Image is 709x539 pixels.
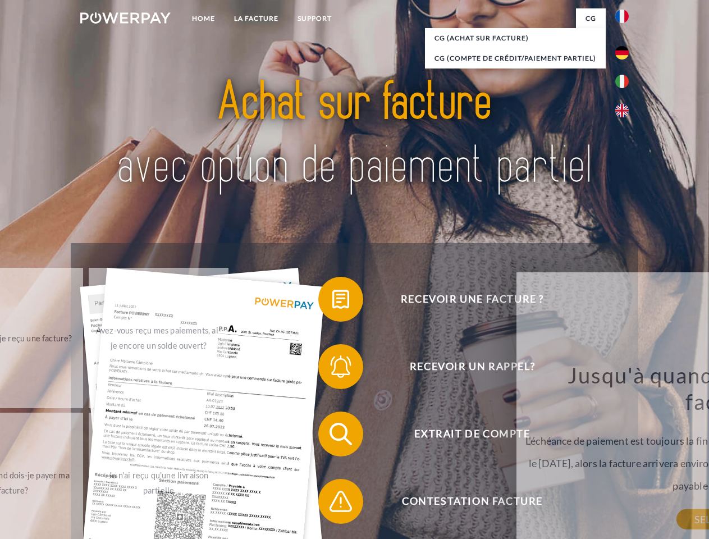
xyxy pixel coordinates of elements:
img: title-powerpay_fr.svg [107,54,602,215]
a: Home [182,8,225,29]
a: LA FACTURE [225,8,288,29]
button: Extrait de compte [318,412,610,456]
span: Extrait de compte [335,412,610,456]
span: Contestation Facture [335,479,610,524]
div: Avez-vous reçu mes paiements, ai-je encore un solde ouvert? [95,323,222,353]
a: CG (Compte de crédit/paiement partiel) [425,48,606,68]
img: qb_warning.svg [327,487,355,515]
button: Contestation Facture [318,479,610,524]
img: qb_search.svg [327,420,355,448]
img: it [615,75,629,88]
img: fr [615,10,629,23]
img: de [615,46,629,60]
a: Avez-vous reçu mes paiements, ai-je encore un solde ouvert? [89,268,228,408]
img: en [615,104,629,117]
a: CG (achat sur facture) [425,28,606,48]
a: CG [576,8,606,29]
div: Je n'ai reçu qu'une livraison partielle [95,468,222,498]
img: logo-powerpay-white.svg [80,12,171,24]
a: Support [288,8,341,29]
